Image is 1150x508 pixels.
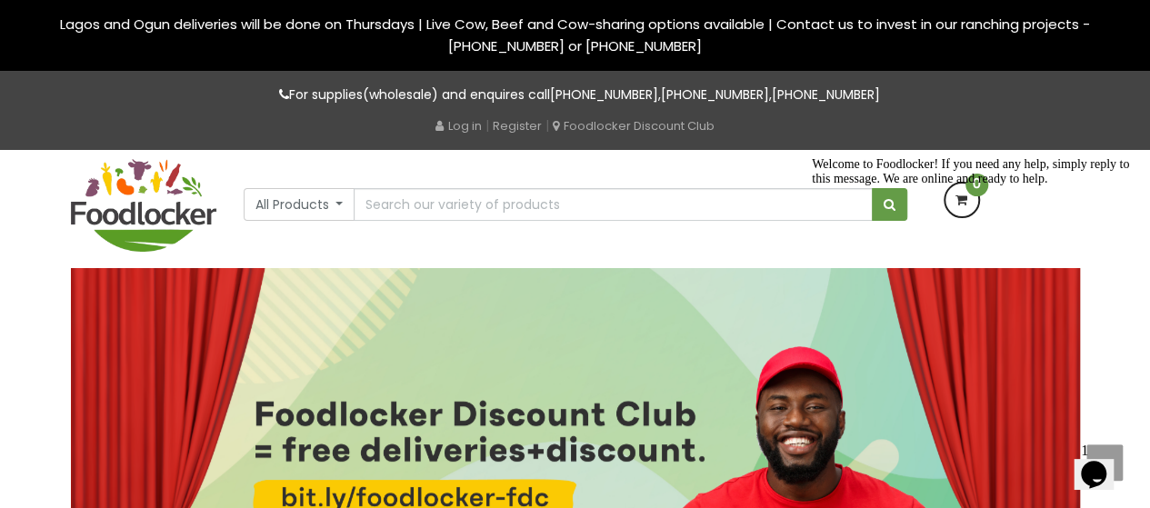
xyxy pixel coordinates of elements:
[7,7,335,36] div: Welcome to Foodlocker! If you need any help, simply reply to this message. We are online and read...
[244,188,355,221] button: All Products
[435,117,482,134] a: Log in
[805,150,1132,426] iframe: chat widget
[550,85,658,104] a: [PHONE_NUMBER]
[7,7,325,35] span: Welcome to Foodlocker! If you need any help, simply reply to this message. We are online and read...
[354,188,872,221] input: Search our variety of products
[545,116,549,134] span: |
[60,15,1090,55] span: Lagos and Ogun deliveries will be done on Thursdays | Live Cow, Beef and Cow-sharing options avai...
[1074,435,1132,490] iframe: chat widget
[493,117,542,134] a: Register
[661,85,769,104] a: [PHONE_NUMBER]
[485,116,489,134] span: |
[553,117,715,134] a: Foodlocker Discount Club
[71,159,216,252] img: FoodLocker
[772,85,880,104] a: [PHONE_NUMBER]
[71,85,1080,105] p: For supplies(wholesale) and enquires call , ,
